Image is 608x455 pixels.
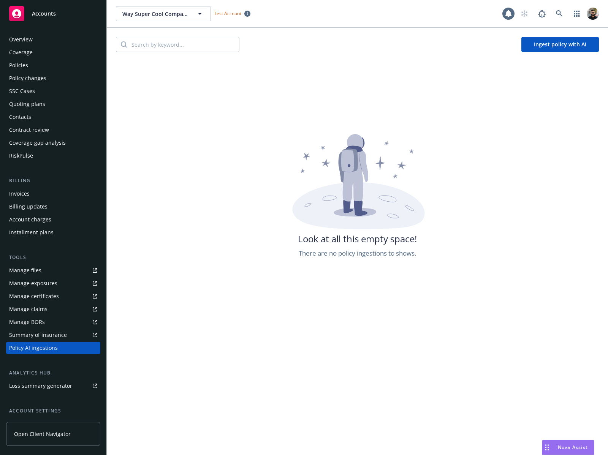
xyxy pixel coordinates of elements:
div: Loss summary generator [9,380,72,392]
img: photo [587,8,599,20]
a: RiskPulse [6,150,100,162]
svg: Search [121,41,127,47]
a: Report a Bug [534,6,549,21]
div: Drag to move [542,440,552,455]
input: Search by keyword... [127,37,239,52]
div: Manage exposures [9,277,57,289]
div: Summary of insurance [9,329,67,341]
div: Policies [9,59,28,71]
a: Manage files [6,264,100,276]
button: Way Super Cool Company [116,6,211,21]
a: Coverage gap analysis [6,137,100,149]
div: Coverage gap analysis [9,137,66,149]
a: Summary of insurance [6,329,100,341]
a: Overview [6,33,100,46]
a: Quoting plans [6,98,100,110]
div: Manage files [9,264,41,276]
div: Tools [6,254,100,261]
a: Accounts [6,3,100,24]
a: Loss summary generator [6,380,100,392]
div: Quoting plans [9,98,45,110]
span: Accounts [32,11,56,17]
a: Policies [6,59,100,71]
div: Billing updates [9,201,47,213]
div: SSC Cases [9,85,35,97]
span: Look at all this empty space! [298,232,417,245]
div: Coverage [9,46,33,58]
button: Ingest policy with AI [521,37,599,52]
span: Way Super Cool Company [122,10,188,18]
div: Account settings [6,407,100,415]
a: Installment plans [6,226,100,239]
div: Policy changes [9,72,46,84]
span: There are no policy ingestions to shows. [299,248,416,258]
div: Contract review [9,124,49,136]
div: Overview [9,33,33,46]
div: Installment plans [9,226,54,239]
a: Start snowing [517,6,532,21]
button: Nova Assist [542,440,594,455]
div: Policy AI ingestions [9,342,58,354]
a: Contract review [6,124,100,136]
div: Manage BORs [9,316,45,328]
a: Manage BORs [6,316,100,328]
div: Billing [6,177,100,185]
a: Switch app [569,6,584,21]
a: Policy AI ingestions [6,342,100,354]
span: Test Account [211,9,253,17]
div: RiskPulse [9,150,33,162]
div: Invoices [9,188,30,200]
div: Analytics hub [6,369,100,377]
span: Nova Assist [558,444,588,450]
div: Contacts [9,111,31,123]
a: Contacts [6,111,100,123]
div: Manage certificates [9,290,59,302]
a: Invoices [6,188,100,200]
a: Account charges [6,213,100,226]
a: Search [552,6,567,21]
div: Manage claims [9,303,47,315]
span: Test Account [214,10,241,17]
div: Account charges [9,213,51,226]
a: Manage certificates [6,290,100,302]
a: Policy changes [6,72,100,84]
span: Open Client Navigator [14,430,71,438]
a: Coverage [6,46,100,58]
a: Manage exposures [6,277,100,289]
a: Manage claims [6,303,100,315]
a: Billing updates [6,201,100,213]
a: SSC Cases [6,85,100,97]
